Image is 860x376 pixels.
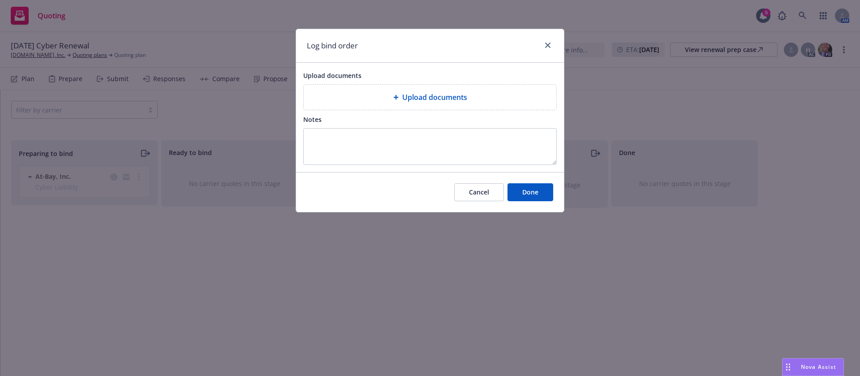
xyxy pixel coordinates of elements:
[522,188,538,196] span: Done
[542,40,553,51] a: close
[783,359,794,376] div: Drag to move
[402,92,467,103] span: Upload documents
[782,358,844,376] button: Nova Assist
[469,188,489,196] span: Cancel
[303,115,322,124] span: Notes
[303,71,361,80] span: Upload documents
[454,183,504,201] button: Cancel
[507,183,553,201] button: Done
[801,363,836,371] span: Nova Assist
[303,84,557,110] div: Upload documents
[307,40,358,52] h1: Log bind order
